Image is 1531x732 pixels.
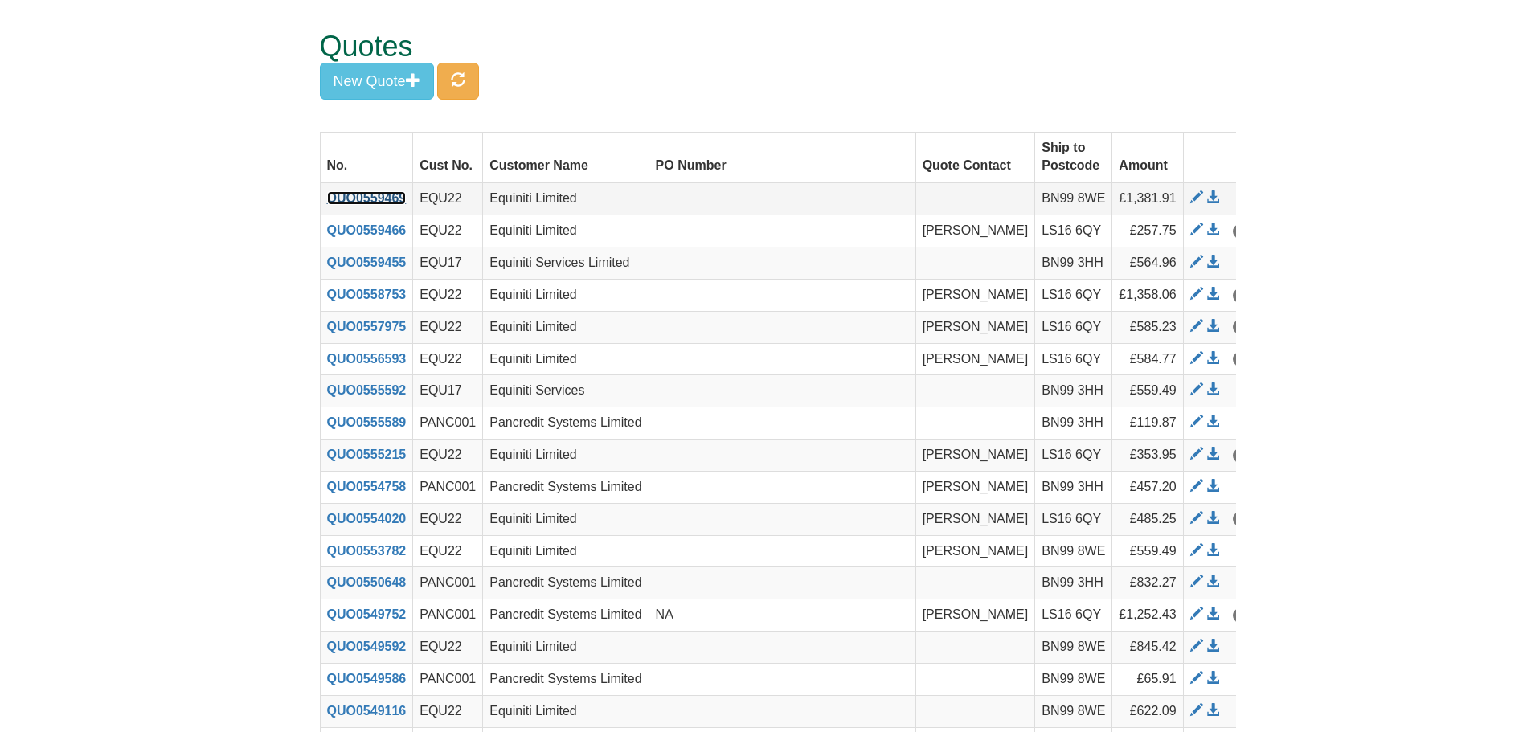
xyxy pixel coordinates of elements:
[1035,375,1112,407] td: BN99 3HH
[1233,448,1267,463] span: WSA
[1035,215,1112,247] td: LS16 6QY
[413,375,483,407] td: EQU17
[649,599,915,632] td: NA
[915,599,1035,632] td: [PERSON_NAME]
[327,575,407,589] a: QUO0550648
[327,288,407,301] a: QUO0558753
[483,247,649,279] td: Equiniti Services Limited
[483,632,649,664] td: Equiniti Limited
[1035,132,1112,182] th: Ship to Postcode
[413,247,483,279] td: EQU17
[1233,608,1267,623] span: WSA
[327,415,407,429] a: QUO0555589
[413,567,483,599] td: PANC001
[327,704,407,718] a: QUO0549116
[1112,375,1183,407] td: £559.49
[483,503,649,535] td: Equiniti Limited
[1112,695,1183,727] td: £622.09
[1233,224,1267,239] span: WSA
[483,663,649,695] td: Pancredit Systems Limited
[915,503,1035,535] td: [PERSON_NAME]
[1112,663,1183,695] td: £65.91
[413,599,483,632] td: PANC001
[1112,567,1183,599] td: £832.27
[1112,311,1183,343] td: £585.23
[1035,535,1112,567] td: BN99 8WE
[327,512,407,525] a: QUO0554020
[1112,599,1183,632] td: £1,252.43
[1035,471,1112,503] td: BN99 3HH
[1035,663,1112,695] td: BN99 8WE
[320,31,1176,63] h1: Quotes
[1233,288,1267,303] span: WSA
[483,182,649,215] td: Equiniti Limited
[1112,215,1183,247] td: £257.75
[483,343,649,375] td: Equiniti Limited
[1035,503,1112,535] td: LS16 6QY
[915,215,1035,247] td: [PERSON_NAME]
[1035,279,1112,311] td: LS16 6QY
[1035,311,1112,343] td: LS16 6QY
[1112,343,1183,375] td: £584.77
[483,215,649,247] td: Equiniti Limited
[320,63,434,100] button: New Quote
[413,440,483,472] td: EQU22
[413,407,483,440] td: PANC001
[413,343,483,375] td: EQU22
[1035,407,1112,440] td: BN99 3HH
[1035,599,1112,632] td: LS16 6QY
[1233,320,1267,334] span: WSA
[483,599,649,632] td: Pancredit Systems Limited
[649,132,915,182] th: PO Number
[1233,352,1267,366] span: WSA
[483,567,649,599] td: Pancredit Systems Limited
[413,311,483,343] td: EQU22
[483,279,649,311] td: Equiniti Limited
[413,471,483,503] td: PANC001
[1035,182,1112,215] td: BN99 8WE
[1112,182,1183,215] td: £1,381.91
[320,132,413,182] th: No.
[413,279,483,311] td: EQU22
[327,607,407,621] a: QUO0549752
[413,632,483,664] td: EQU22
[1035,440,1112,472] td: LS16 6QY
[915,343,1035,375] td: [PERSON_NAME]
[413,215,483,247] td: EQU22
[1112,247,1183,279] td: £564.96
[327,383,407,397] a: QUO0555592
[915,279,1035,311] td: [PERSON_NAME]
[1112,279,1183,311] td: £1,358.06
[413,182,483,215] td: EQU22
[915,471,1035,503] td: [PERSON_NAME]
[1112,132,1183,182] th: Amount
[1035,632,1112,664] td: BN99 8WE
[327,480,407,493] a: QUO0554758
[1233,512,1267,526] span: WSA
[413,663,483,695] td: PANC001
[483,132,649,182] th: Customer Name
[915,132,1035,182] th: Quote Contact
[413,695,483,727] td: EQU22
[413,503,483,535] td: EQU22
[327,320,407,333] a: QUO0557975
[1035,247,1112,279] td: BN99 3HH
[915,440,1035,472] td: [PERSON_NAME]
[1035,695,1112,727] td: BN99 8WE
[483,407,649,440] td: Pancredit Systems Limited
[1035,567,1112,599] td: BN99 3HH
[413,132,483,182] th: Cust No.
[483,471,649,503] td: Pancredit Systems Limited
[1035,343,1112,375] td: LS16 6QY
[413,535,483,567] td: EQU22
[483,375,649,407] td: Equiniti Services
[483,695,649,727] td: Equiniti Limited
[327,223,407,237] a: QUO0559466
[1112,632,1183,664] td: £845.42
[915,535,1035,567] td: [PERSON_NAME]
[483,440,649,472] td: Equiniti Limited
[1112,407,1183,440] td: £119.87
[327,640,407,653] a: QUO0549592
[327,448,407,461] a: QUO0555215
[327,256,407,269] a: QUO0559455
